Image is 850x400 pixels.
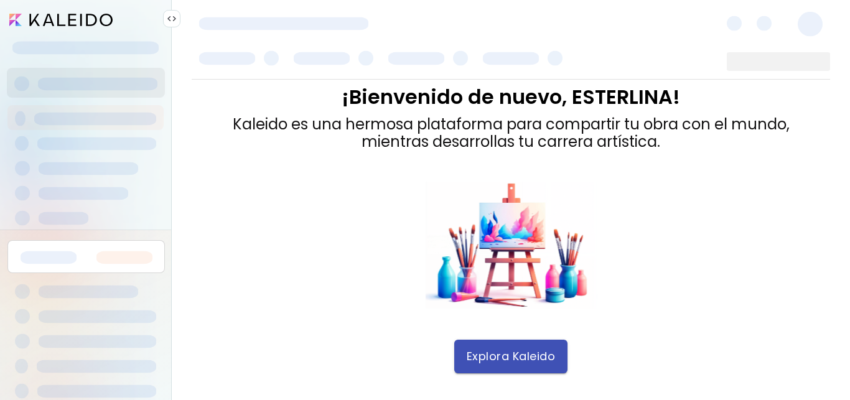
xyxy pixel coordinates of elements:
img: collapse [167,14,177,24]
span: Explora Kaleido [467,350,556,363]
div: ¡Bienvenido de nuevo, ESTERLINA! [233,86,790,108]
div: Kaleido es una hermosa plataforma para compartir tu obra con el mundo, mientras desarrollas tu ca... [233,116,790,151]
button: Explora Kaleido [454,340,568,373]
img: dashboard_ftu_welcome [425,182,597,309]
